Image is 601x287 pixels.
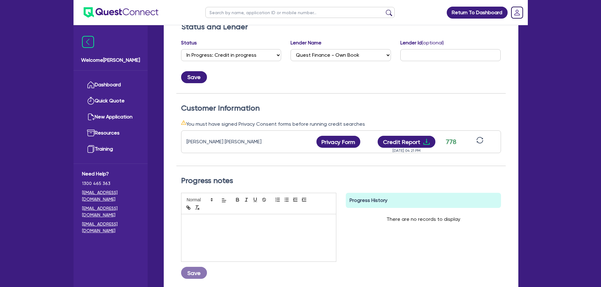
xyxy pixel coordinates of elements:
span: Welcome [PERSON_NAME] [81,56,140,64]
button: sync [474,136,485,147]
h2: Status and Lender [181,22,501,32]
img: resources [87,129,95,137]
div: You must have signed Privacy Consent forms before running credit searches [181,120,501,128]
div: There are no records to display [379,208,468,231]
span: 1300 465 363 [82,180,139,187]
a: [EMAIL_ADDRESS][DOMAIN_NAME] [82,221,139,234]
label: Lender Name [291,39,321,47]
img: training [87,145,95,153]
span: (optional) [422,40,444,46]
label: Lender Id [400,39,444,47]
a: [EMAIL_ADDRESS][DOMAIN_NAME] [82,189,139,203]
span: download [423,138,430,146]
a: [EMAIL_ADDRESS][DOMAIN_NAME] [82,205,139,218]
span: Need Help? [82,170,139,178]
img: quick-quote [87,97,95,105]
button: Save [181,267,207,279]
img: quest-connect-logo-blue [84,7,158,18]
div: Progress History [346,193,501,208]
h2: Progress notes [181,176,501,185]
span: warning [181,120,186,125]
img: new-application [87,113,95,121]
h2: Customer Information [181,104,501,113]
a: Dashboard [82,77,139,93]
img: icon-menu-close [82,36,94,48]
a: Resources [82,125,139,141]
div: 778 [443,137,459,146]
span: sync [476,137,483,144]
input: Search by name, application ID or mobile number... [205,7,395,18]
label: Status [181,39,197,47]
button: Credit Reportdownload [378,136,435,148]
a: Return To Dashboard [447,7,508,19]
button: Privacy Form [316,136,361,148]
a: New Application [82,109,139,125]
button: Save [181,71,207,83]
a: Quick Quote [82,93,139,109]
div: [PERSON_NAME] [PERSON_NAME] [186,138,265,146]
a: Training [82,141,139,157]
a: Dropdown toggle [509,4,525,21]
